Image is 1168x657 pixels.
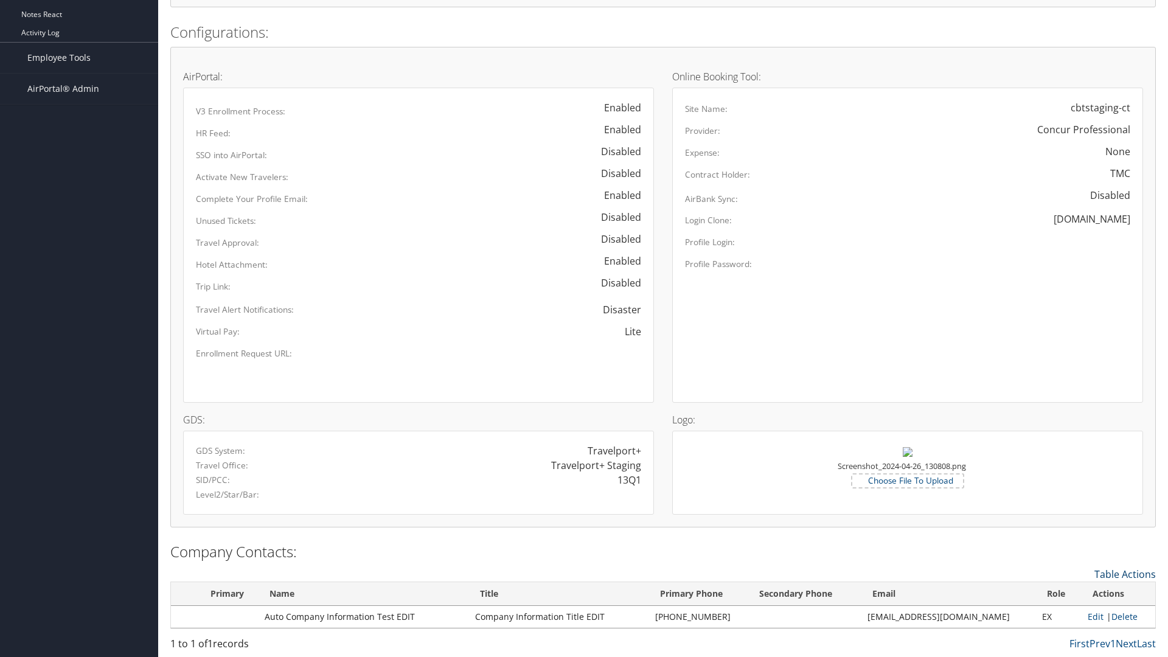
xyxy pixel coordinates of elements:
[1137,637,1156,650] a: Last
[196,347,292,360] label: Enrollment Request URL:
[589,166,641,181] div: Disabled
[685,258,752,270] label: Profile Password:
[1116,637,1137,650] a: Next
[196,488,259,501] label: Level2/Star/Bar:
[672,415,1143,425] h4: Logo:
[1090,637,1110,650] a: Prev
[196,582,259,606] th: Primary
[196,127,231,139] label: HR Feed:
[861,582,1036,606] th: Email
[1094,568,1156,581] a: Table Actions
[259,582,469,606] th: Name
[1078,188,1130,203] div: Disabled
[170,636,403,657] div: 1 to 1 of records
[685,214,732,226] label: Login Clone:
[1111,611,1138,622] a: Delete
[259,606,469,628] td: Auto Company Information Test EDIT
[589,276,641,290] div: Disabled
[196,105,285,117] label: V3 Enrollment Process:
[685,103,728,115] label: Site Name:
[183,415,654,425] h4: GDS:
[469,606,649,628] td: Company Information Title EDIT
[1054,212,1130,226] div: [DOMAIN_NAME]
[589,144,641,159] div: Disabled
[196,171,288,183] label: Activate New Travelers:
[685,169,750,181] label: Contract Holder:
[589,232,641,246] div: Disabled
[27,43,91,73] span: Employee Tools
[27,74,99,104] span: AirPortal® Admin
[592,188,641,203] div: Enabled
[196,193,308,205] label: Complete Your Profile Email:
[903,447,912,457] img: Screenshot_2024-04-26_130808.png
[649,606,748,628] td: [PHONE_NUMBER]
[196,459,248,471] label: Travel Office:
[838,461,966,484] small: Screenshot_2024-04-26_130808.png
[589,210,641,224] div: Disabled
[685,125,720,137] label: Provider:
[1036,582,1082,606] th: Role
[672,72,1143,82] h4: Online Booking Tool:
[861,606,1036,628] td: [EMAIL_ADDRESS][DOMAIN_NAME]
[588,443,641,458] div: Travelport+
[170,541,1156,562] h2: Company Contacts:
[748,582,861,606] th: Secondary Phone
[591,297,641,322] span: Disaster
[207,637,213,650] span: 1
[592,122,641,137] div: Enabled
[592,254,641,268] div: Enabled
[1069,637,1090,650] a: First
[196,149,267,161] label: SSO into AirPortal:
[1036,606,1082,628] td: EX
[1105,144,1130,159] div: None
[617,473,641,487] div: 13Q1
[592,100,641,115] div: Enabled
[196,304,294,316] label: Travel Alert Notifications:
[196,259,268,271] label: Hotel Attachment:
[685,147,720,159] label: Expense:
[196,325,240,338] label: Virtual Pay:
[551,458,641,473] div: Travelport+ Staging
[196,445,245,457] label: GDS System:
[1110,166,1130,181] div: TMC
[852,474,963,487] label: Choose File To Upload
[196,280,231,293] label: Trip Link:
[649,582,748,606] th: Primary Phone
[1037,122,1130,137] div: Concur Professional
[196,237,259,249] label: Travel Approval:
[469,582,649,606] th: Title
[1071,100,1130,115] div: cbtstaging-ct
[1082,606,1155,628] td: |
[1088,611,1104,622] a: Edit
[1110,637,1116,650] a: 1
[183,72,654,82] h4: AirPortal:
[196,215,256,227] label: Unused Tickets:
[170,22,1156,43] h2: Configurations:
[625,324,641,339] div: Lite
[1082,582,1155,606] th: Actions
[196,474,230,486] label: SID/PCC:
[685,236,735,248] label: Profile Login:
[685,193,738,205] label: AirBank Sync:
